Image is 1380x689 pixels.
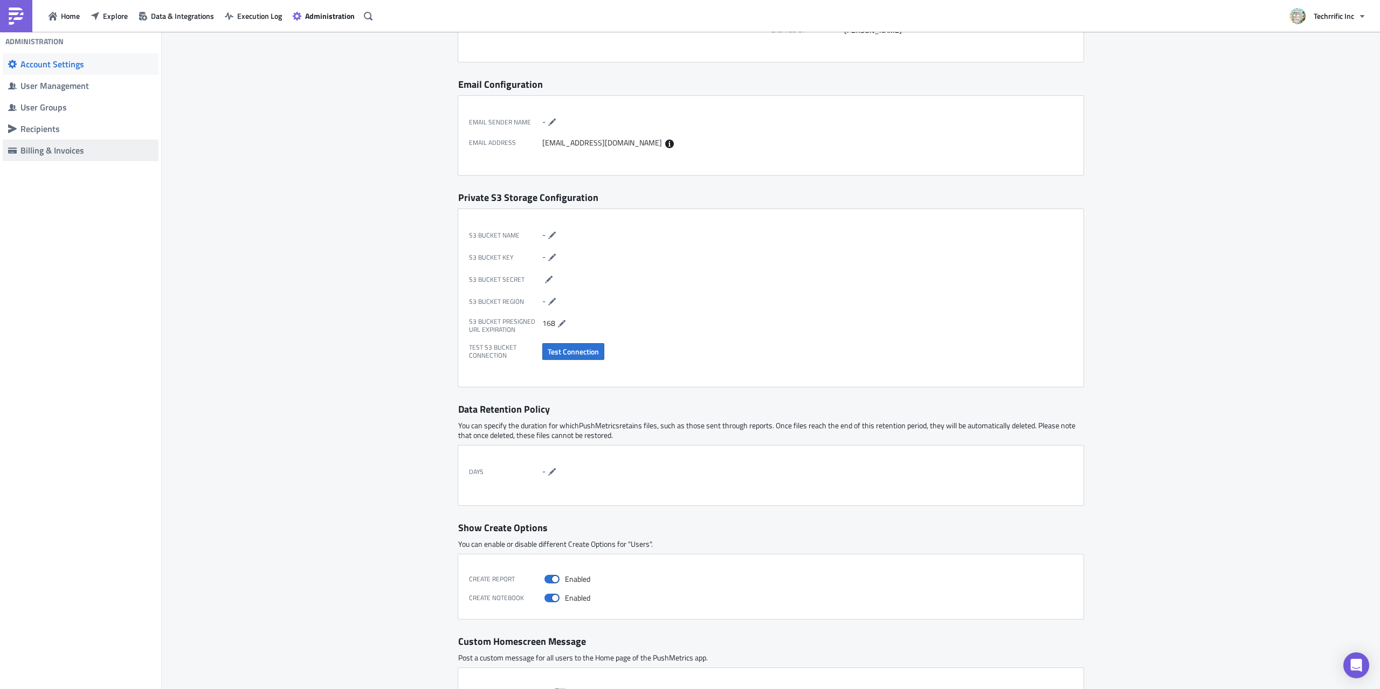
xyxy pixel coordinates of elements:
[1314,10,1354,22] span: Techrrific Inc
[542,250,546,262] span: -
[20,102,153,113] div: User Groups
[469,229,542,242] label: S3 Bucket Name
[458,421,1084,440] p: You can specify the duration for which PushMetrics retains files, such as those sent through repo...
[287,8,360,24] button: Administration
[469,465,542,478] label: Days
[469,295,542,308] label: S3 Bucket Region
[542,228,546,240] span: -
[542,115,546,127] span: -
[542,343,604,360] button: Test Connection
[151,10,214,22] span: Data & Integrations
[20,145,153,156] div: Billing & Invoices
[469,273,542,286] label: S3 Bucket Secret
[43,8,85,24] button: Home
[469,116,542,129] label: Email Sender Name
[844,25,1067,35] div: [PERSON_NAME]
[20,123,153,134] div: Recipients
[305,10,355,22] span: Administration
[469,251,542,264] label: S3 Bucket Key
[458,521,1084,534] div: Show Create Options
[542,295,546,306] span: -
[544,593,590,603] label: Enabled
[219,8,287,24] button: Execution Log
[542,317,555,328] span: 168
[20,80,153,91] div: User Management
[61,10,80,22] span: Home
[85,8,133,24] button: Explore
[469,138,542,148] label: Email Address
[458,635,1084,648] div: Custom Homescreen Message
[458,403,1084,415] div: Data Retention Policy
[548,346,599,357] span: Test Connection
[458,191,1084,204] div: Private S3 Storage Configuration
[237,10,282,22] span: Execution Log
[133,8,219,24] button: Data & Integrations
[542,138,765,148] div: [EMAIL_ADDRESS][DOMAIN_NAME]
[544,574,590,584] label: Enabled
[103,10,128,22] span: Explore
[5,37,64,46] h4: Administration
[458,653,1084,663] p: Post a custom message for all users to the Home page of the PushMetrics app.
[469,317,542,334] label: S3 Bucket Presigned URL expiration
[469,593,544,603] label: Create Notebook
[542,465,546,476] span: -
[458,539,1084,549] p: You can enable or disable different Create Options for "Users".
[771,25,844,35] label: Created by
[1343,652,1369,678] div: Open Intercom Messenger
[8,8,25,25] img: PushMetrics
[458,78,1084,91] div: Email Configuration
[20,59,153,69] div: Account Settings
[469,574,544,584] label: Create Report
[469,343,542,360] label: Test S3 Bucket Connection
[1283,4,1372,28] button: Techrrific Inc
[1288,7,1307,25] img: Avatar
